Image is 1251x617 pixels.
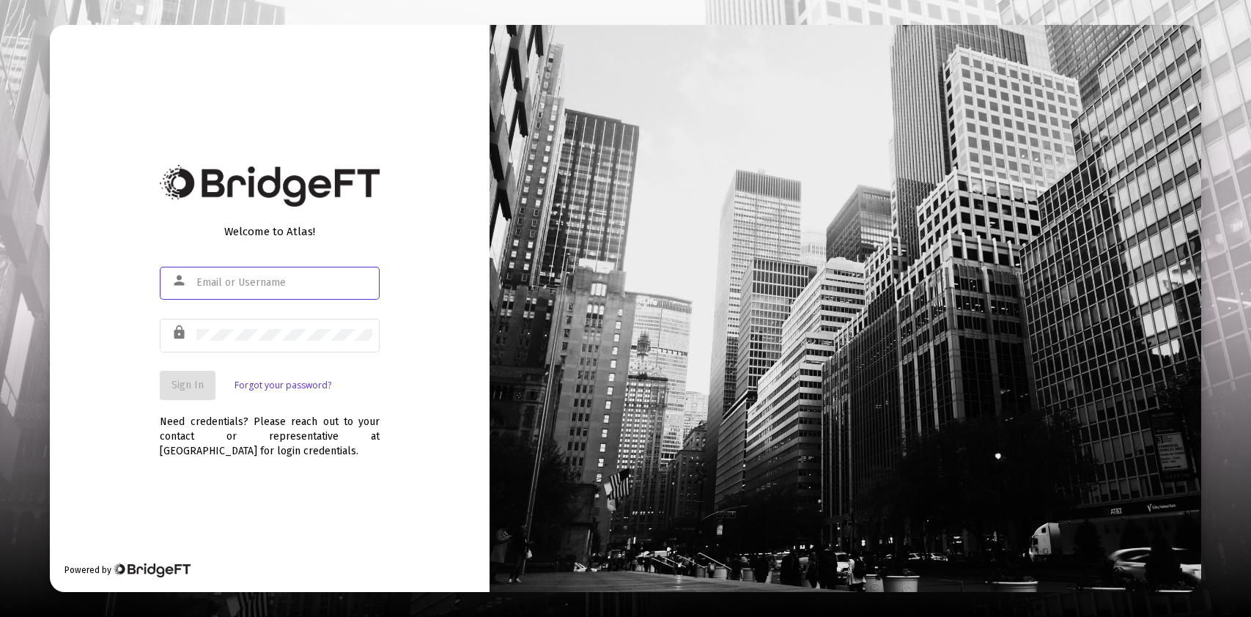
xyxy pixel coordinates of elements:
mat-icon: person [171,272,189,289]
img: Bridge Financial Technology Logo [160,165,380,207]
input: Email or Username [196,277,372,289]
div: Welcome to Atlas! [160,224,380,239]
img: Bridge Financial Technology Logo [113,563,190,577]
div: Powered by [64,563,190,577]
button: Sign In [160,371,215,400]
a: Forgot your password? [235,378,331,393]
div: Need credentials? Please reach out to your contact or representative at [GEOGRAPHIC_DATA] for log... [160,400,380,459]
mat-icon: lock [171,324,189,341]
span: Sign In [171,379,204,391]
